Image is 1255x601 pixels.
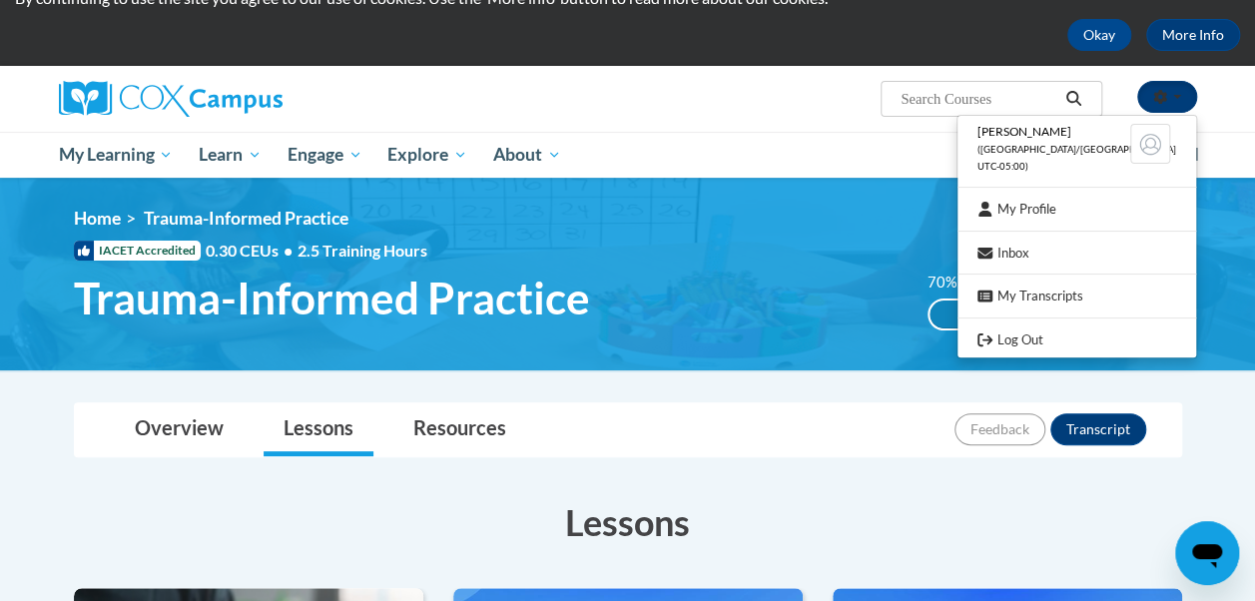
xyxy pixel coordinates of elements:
span: My Learning [58,143,173,167]
button: Transcript [1050,413,1146,445]
img: Learner Profile Avatar [1130,124,1170,164]
span: 0.30 CEUs [206,240,298,262]
span: • [284,241,293,260]
a: Resources [393,403,526,456]
span: ([GEOGRAPHIC_DATA]/[GEOGRAPHIC_DATA] UTC-05:00) [977,144,1176,172]
a: My Learning [46,132,187,178]
a: Cox Campus [59,81,418,117]
a: Logout [957,327,1196,352]
a: More Info [1146,19,1240,51]
div: Main menu [44,132,1212,178]
iframe: Button to launch messaging window [1175,521,1239,585]
span: About [493,143,561,167]
button: Account Settings [1137,81,1197,113]
a: My Transcripts [957,284,1196,308]
span: 2.5 Training Hours [298,241,427,260]
h3: Lessons [74,497,1182,547]
a: My Profile [957,197,1196,222]
label: 70% complete [928,272,1042,294]
a: Lessons [264,403,373,456]
span: Trauma-Informed Practice [144,208,348,229]
a: Engage [275,132,375,178]
input: Search Courses [899,87,1058,111]
span: Trauma-Informed Practice [74,272,590,324]
img: Cox Campus [59,81,283,117]
span: Explore [387,143,467,167]
a: About [480,132,574,178]
span: IACET Accredited [74,241,201,261]
a: Learn [186,132,275,178]
a: Home [74,208,121,229]
a: Inbox [957,241,1196,266]
span: [PERSON_NAME] [977,124,1071,139]
button: Okay [1067,19,1131,51]
button: Search [1058,87,1088,111]
a: Overview [115,403,244,456]
span: Engage [288,143,362,167]
span: Learn [199,143,262,167]
a: Explore [374,132,480,178]
button: Feedback [954,413,1045,445]
div: 70% complete [930,300,1105,328]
